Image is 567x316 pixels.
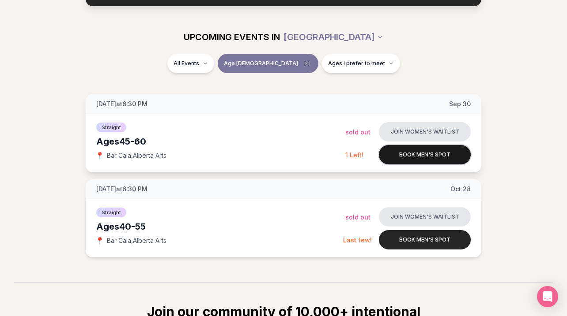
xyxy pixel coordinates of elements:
span: Oct 28 [450,185,471,193]
button: All Events [167,54,214,73]
span: 📍 [96,237,103,244]
span: Sep 30 [449,100,471,108]
span: Ages I prefer to meet [328,60,385,67]
span: Bar Cala , Alberta Arts [107,236,166,245]
span: Straight [96,208,126,217]
button: Book men's spot [379,230,471,249]
button: Join women's waitlist [379,207,471,227]
span: Clear age [302,58,312,69]
button: Book men's spot [379,145,471,164]
span: Last few! [343,236,372,244]
button: Join women's waitlist [379,122,471,141]
span: 📍 [96,152,103,159]
button: [GEOGRAPHIC_DATA] [283,27,384,47]
div: Open Intercom Messenger [537,286,558,307]
span: All Events [174,60,199,67]
button: Ages I prefer to meet [322,54,400,73]
span: Bar Cala , Alberta Arts [107,151,166,160]
span: [DATE] at 6:30 PM [96,100,147,108]
button: Age [DEMOGRAPHIC_DATA]Clear age [218,54,318,73]
span: Age [DEMOGRAPHIC_DATA] [224,60,298,67]
div: Ages 40-55 [96,220,343,233]
span: Sold Out [345,213,370,221]
span: [DATE] at 6:30 PM [96,185,147,193]
span: Sold Out [345,128,370,136]
div: Ages 45-60 [96,135,345,148]
span: UPCOMING EVENTS IN [184,31,280,43]
span: 1 Left! [345,151,363,159]
span: Straight [96,123,126,132]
